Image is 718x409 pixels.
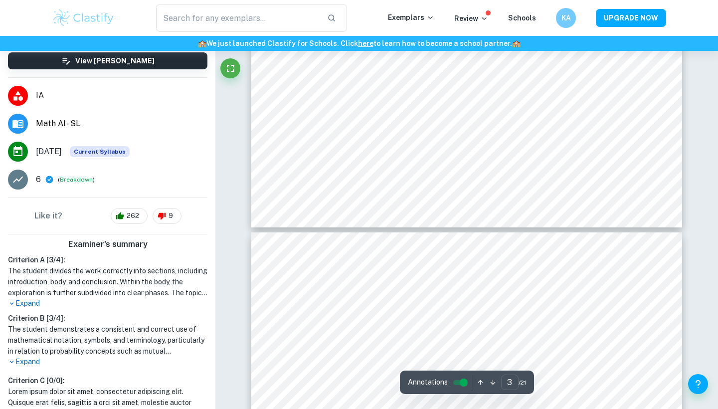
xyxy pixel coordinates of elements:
span: / 21 [519,378,526,387]
button: Help and Feedback [688,374,708,394]
span: 🏫 [198,39,206,47]
span: 🏫 [512,39,521,47]
p: 6 [36,174,41,186]
h6: Criterion B [ 3 / 4 ]: [8,313,207,324]
a: here [358,39,373,47]
p: Expand [8,298,207,309]
span: Current Syllabus [70,146,130,157]
a: Schools [508,14,536,22]
img: Clastify logo [52,8,115,28]
h6: Examiner's summary [4,238,211,250]
span: Math AI - SL [36,118,207,130]
button: KA [556,8,576,28]
h6: KA [560,12,572,23]
h6: Criterion A [ 3 / 4 ]: [8,254,207,265]
button: Breakdown [60,175,93,184]
input: Search for any exemplars... [156,4,319,32]
button: View [PERSON_NAME] [8,52,207,69]
h6: We just launched Clastify for Schools. Click to learn how to become a school partner. [2,38,716,49]
h6: Like it? [34,210,62,222]
p: Review [454,13,488,24]
h1: The student divides the work correctly into sections, including introduction, body, and conclusio... [8,265,207,298]
div: This exemplar is based on the current syllabus. Feel free to refer to it for inspiration/ideas wh... [70,146,130,157]
span: IA [36,90,207,102]
p: Expand [8,357,207,367]
span: [DATE] [36,146,62,158]
p: Exemplars [388,12,434,23]
button: Fullscreen [220,58,240,78]
span: ( ) [58,175,95,185]
span: 9 [163,211,179,221]
h6: View [PERSON_NAME] [75,55,155,66]
h1: The student demonstrates a consistent and correct use of mathematical notation, symbols, and term... [8,324,207,357]
span: Annotations [408,377,448,388]
span: 262 [121,211,145,221]
div: 262 [111,208,148,224]
button: UPGRADE NOW [596,9,666,27]
div: 9 [153,208,181,224]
